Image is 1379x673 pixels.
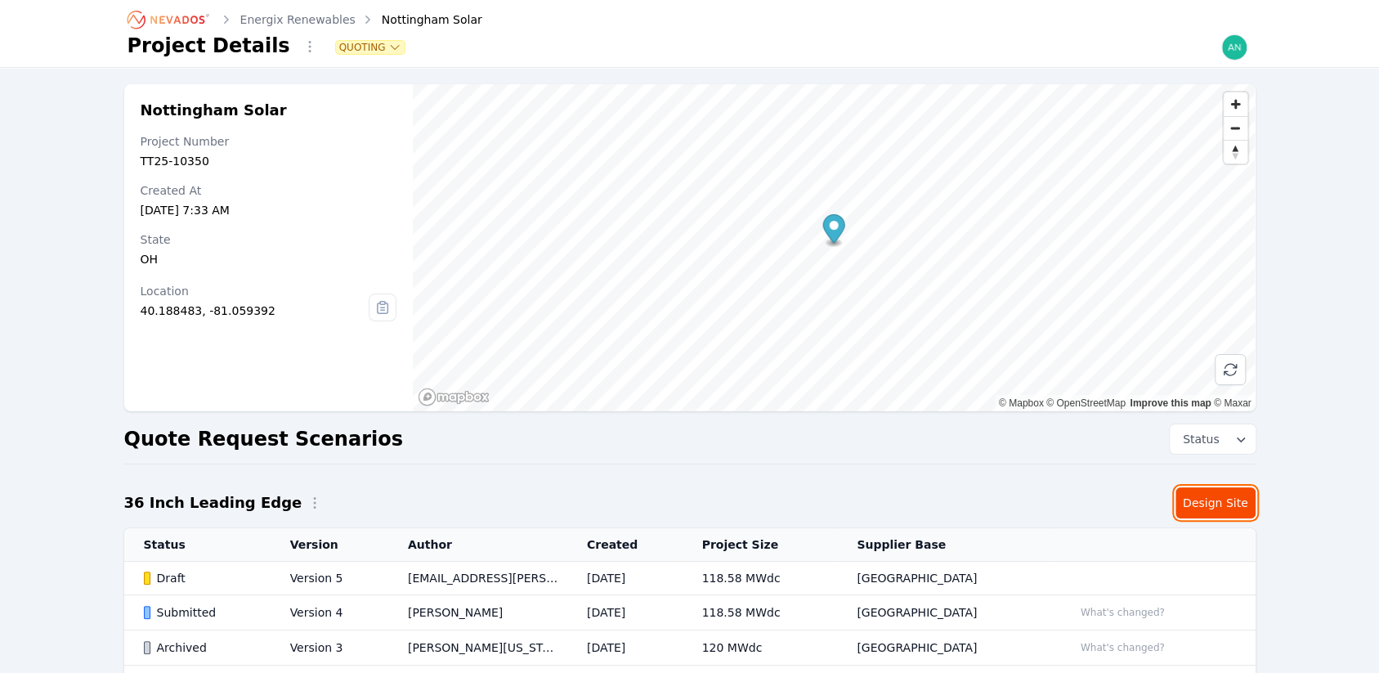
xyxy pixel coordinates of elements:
[567,595,683,630] td: [DATE]
[388,595,567,630] td: [PERSON_NAME]
[1175,487,1256,518] a: Design Site
[1224,117,1247,140] span: Zoom out
[141,303,369,319] div: 40.188483, -81.059392
[359,11,482,28] div: Nottingham Solar
[837,595,1053,630] td: [GEOGRAPHIC_DATA]
[388,528,567,562] th: Author
[682,562,837,595] td: 118.58 MWdc
[144,639,262,656] div: Archived
[141,133,397,150] div: Project Number
[141,182,397,199] div: Created At
[144,570,262,586] div: Draft
[124,491,302,514] h2: 36 Inch Leading Edge
[837,562,1053,595] td: [GEOGRAPHIC_DATA]
[124,562,1256,595] tr: DraftVersion 5[EMAIL_ADDRESS][PERSON_NAME][DOMAIN_NAME][DATE]118.58 MWdc[GEOGRAPHIC_DATA]
[999,397,1044,409] a: Mapbox
[271,562,388,595] td: Version 5
[141,101,397,120] h2: Nottingham Solar
[124,426,403,452] h2: Quote Request Scenarios
[418,388,490,406] a: Mapbox homepage
[141,202,397,218] div: [DATE] 7:33 AM
[682,630,837,666] td: 120 MWdc
[388,630,567,666] td: [PERSON_NAME][US_STATE]
[240,11,356,28] a: Energix Renewables
[682,528,837,562] th: Project Size
[141,231,397,248] div: State
[837,528,1053,562] th: Supplier Base
[128,33,290,59] h1: Project Details
[1130,397,1211,409] a: Improve this map
[128,7,482,33] nav: Breadcrumb
[1224,116,1247,140] button: Zoom out
[1214,397,1251,409] a: Maxar
[124,630,1256,666] tr: ArchivedVersion 3[PERSON_NAME][US_STATE][DATE]120 MWdc[GEOGRAPHIC_DATA]What's changed?
[1046,397,1126,409] a: OpenStreetMap
[271,595,388,630] td: Version 4
[413,84,1255,411] canvas: Map
[336,41,405,54] button: Quoting
[1073,603,1172,621] button: What's changed?
[388,562,567,595] td: [EMAIL_ADDRESS][PERSON_NAME][DOMAIN_NAME]
[144,604,262,621] div: Submitted
[567,528,683,562] th: Created
[141,153,397,169] div: TT25-10350
[1224,140,1247,164] button: Reset bearing to north
[141,283,369,299] div: Location
[1170,424,1256,454] button: Status
[567,562,683,595] td: [DATE]
[141,251,397,267] div: OH
[682,595,837,630] td: 118.58 MWdc
[1073,639,1172,657] button: What's changed?
[271,528,388,562] th: Version
[271,630,388,666] td: Version 3
[837,630,1053,666] td: [GEOGRAPHIC_DATA]
[823,214,845,248] div: Map marker
[1224,141,1247,164] span: Reset bearing to north
[1224,92,1247,116] button: Zoom in
[124,595,1256,630] tr: SubmittedVersion 4[PERSON_NAME][DATE]118.58 MWdc[GEOGRAPHIC_DATA]What's changed?
[1176,431,1220,447] span: Status
[1221,34,1247,61] img: andrew@nevados.solar
[567,630,683,666] td: [DATE]
[124,528,271,562] th: Status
